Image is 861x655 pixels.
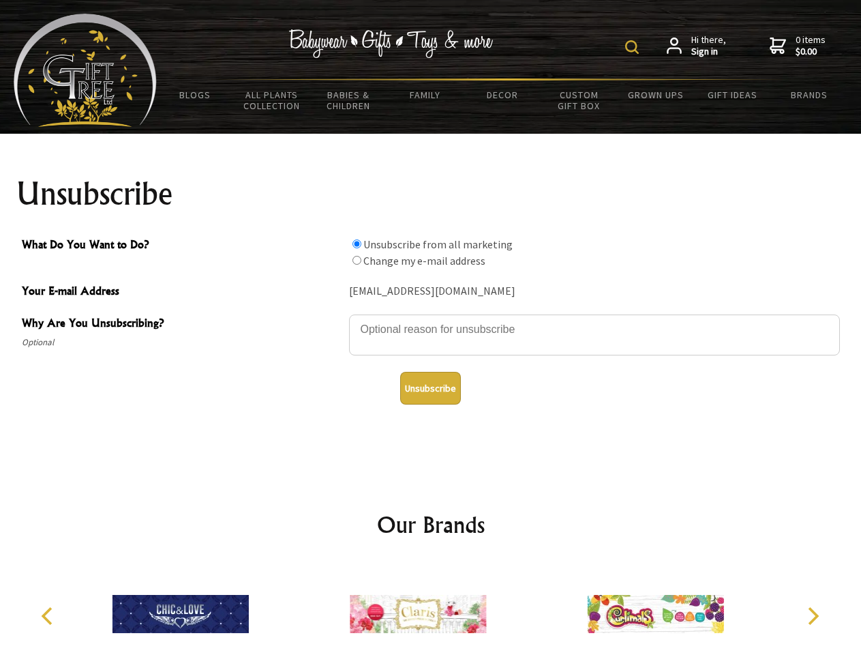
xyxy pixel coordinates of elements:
input: What Do You Want to Do? [352,239,361,248]
a: Grown Ups [617,81,694,109]
img: Babywear - Gifts - Toys & more [289,29,494,58]
input: What Do You Want to Do? [352,256,361,265]
a: Hi there,Sign in [667,34,726,58]
textarea: Why Are You Unsubscribing? [349,315,840,355]
label: Change my e-mail address [363,254,485,267]
a: Family [387,81,464,109]
a: All Plants Collection [234,81,311,120]
span: 0 items [796,33,826,58]
a: Decor [464,81,541,109]
span: Hi there, [691,34,726,58]
button: Previous [34,601,64,631]
button: Next [798,601,828,631]
strong: $0.00 [796,46,826,58]
a: Brands [771,81,848,109]
strong: Sign in [691,46,726,58]
button: Unsubscribe [400,372,461,405]
h2: Our Brands [27,508,834,541]
a: Babies & Children [310,81,387,120]
label: Unsubscribe from all marketing [363,237,513,251]
div: [EMAIL_ADDRESS][DOMAIN_NAME] [349,281,840,302]
a: 0 items$0.00 [770,34,826,58]
a: Custom Gift Box [541,81,618,120]
a: Gift Ideas [694,81,771,109]
span: Why Are You Unsubscribing? [22,315,342,334]
img: product search [625,40,639,54]
span: Optional [22,334,342,351]
span: Your E-mail Address [22,282,342,302]
img: Babyware - Gifts - Toys and more... [14,14,157,127]
h1: Unsubscribe [16,177,845,210]
a: BLOGS [157,81,234,109]
span: What Do You Want to Do? [22,236,342,256]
